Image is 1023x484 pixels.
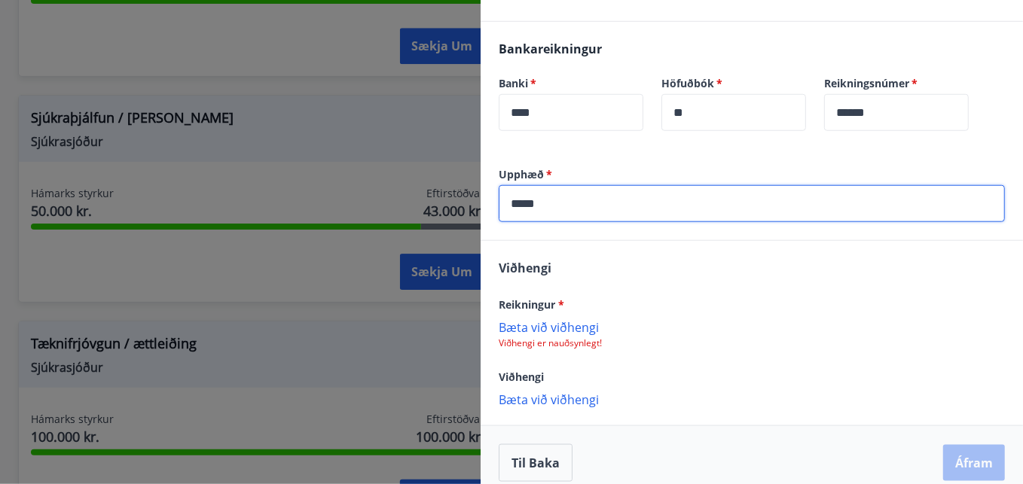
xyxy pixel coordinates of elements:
[499,370,544,384] span: Viðhengi
[499,76,643,91] label: Banki
[499,297,564,312] span: Reikningur
[499,444,573,482] button: Til baka
[499,337,1005,349] p: Viðhengi er nauðsynlegt!
[824,76,969,91] label: Reikningsnúmer
[499,185,1005,222] div: Upphæð
[499,260,551,276] span: Viðhengi
[499,167,1005,182] label: Upphæð
[499,391,1005,406] p: Bæta við viðhengi
[661,76,806,91] label: Höfuðbók
[499,319,1005,334] p: Bæta við viðhengi
[499,41,602,57] span: Bankareikningur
